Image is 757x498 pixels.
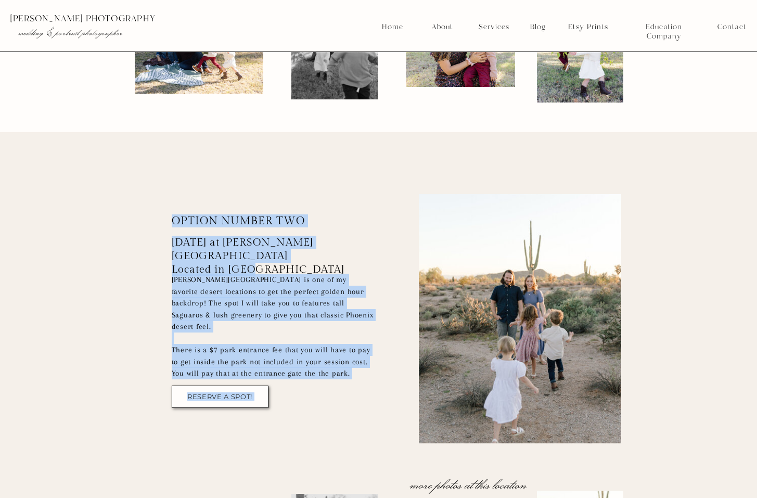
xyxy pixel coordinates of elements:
[564,22,612,32] a: Etsy Prints
[172,236,378,264] p: [DATE] at [PERSON_NAME][GEOGRAPHIC_DATA] Located in [GEOGRAPHIC_DATA]
[378,476,559,491] p: more photos at this location
[172,215,330,228] p: option number two
[186,393,254,401] a: RESERVE A SPOT!
[381,22,404,32] a: Home
[429,22,455,32] a: About
[10,14,216,23] p: [PERSON_NAME] photography
[527,22,549,32] a: Blog
[717,22,746,32] a: Contact
[172,274,374,363] p: [PERSON_NAME][GEOGRAPHIC_DATA] is one of my favorite desert locations to get the perfect golden h...
[18,28,195,38] p: wedding & portrait photographer
[474,22,513,32] a: Services
[628,22,700,32] a: Education Company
